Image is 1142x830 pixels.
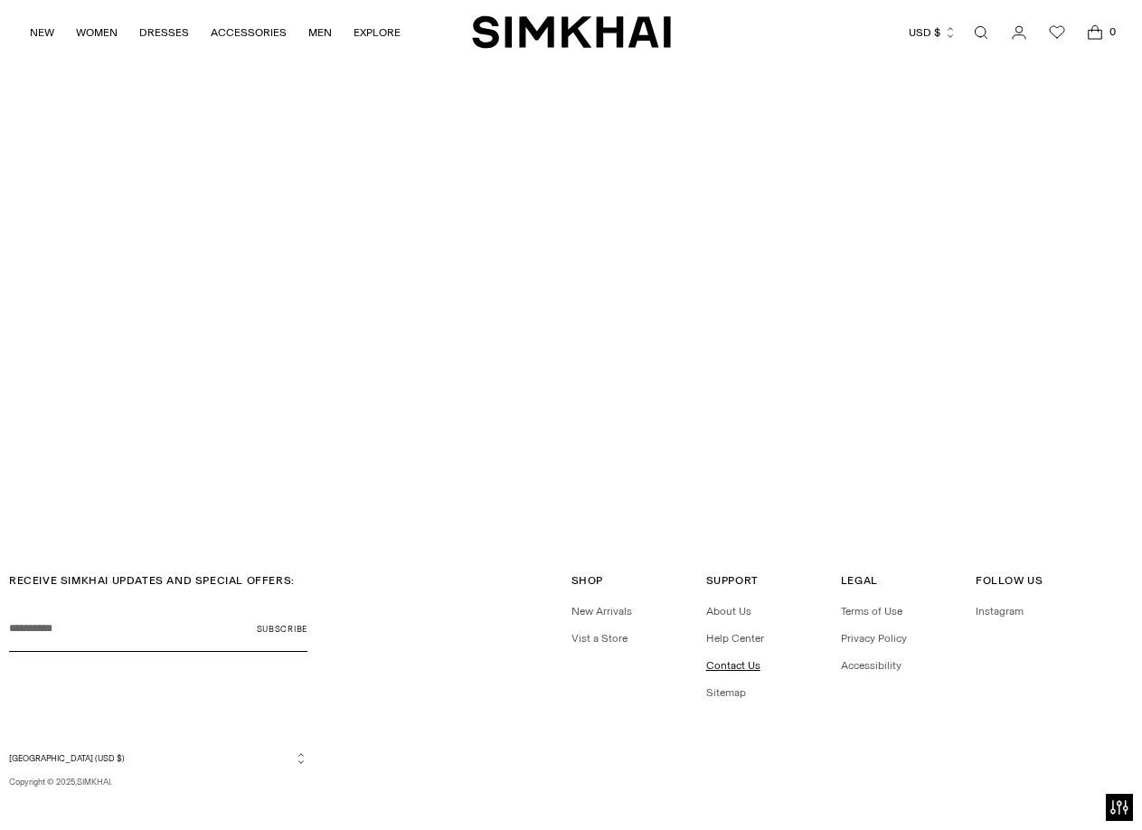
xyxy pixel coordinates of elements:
[706,605,751,618] a: About Us
[354,13,401,52] a: EXPLORE
[1039,14,1075,51] a: Wishlist
[1077,14,1113,51] a: Open cart modal
[519,466,623,478] span: SPRING 2026 SHOW
[571,632,628,645] a: Vist a Store
[909,13,957,52] button: USD $
[472,14,671,50] a: SIMKHAI
[257,607,307,652] button: Subscribe
[9,776,307,788] p: Copyright © 2025, .
[30,13,54,52] a: NEW
[571,605,632,618] a: New Arrivals
[841,659,901,672] a: Accessibility
[841,632,907,645] a: Privacy Policy
[706,574,759,587] span: Support
[76,13,118,52] a: WOMEN
[77,777,110,787] a: SIMKHAI
[976,574,1043,587] span: Follow Us
[706,686,746,699] a: Sitemap
[841,574,878,587] span: Legal
[9,574,295,587] span: RECEIVE SIMKHAI UPDATES AND SPECIAL OFFERS:
[519,466,623,484] a: SPRING 2026 SHOW
[706,659,760,672] a: Contact Us
[1104,24,1120,40] span: 0
[211,13,287,52] a: ACCESSORIES
[706,632,764,645] a: Help Center
[571,574,603,587] span: Shop
[139,13,189,52] a: DRESSES
[308,13,332,52] a: MEN
[976,605,1024,618] a: Instagram
[841,605,902,618] a: Terms of Use
[1001,14,1037,51] a: Go to the account page
[9,751,307,765] button: [GEOGRAPHIC_DATA] (USD $)
[963,14,999,51] a: Open search modal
